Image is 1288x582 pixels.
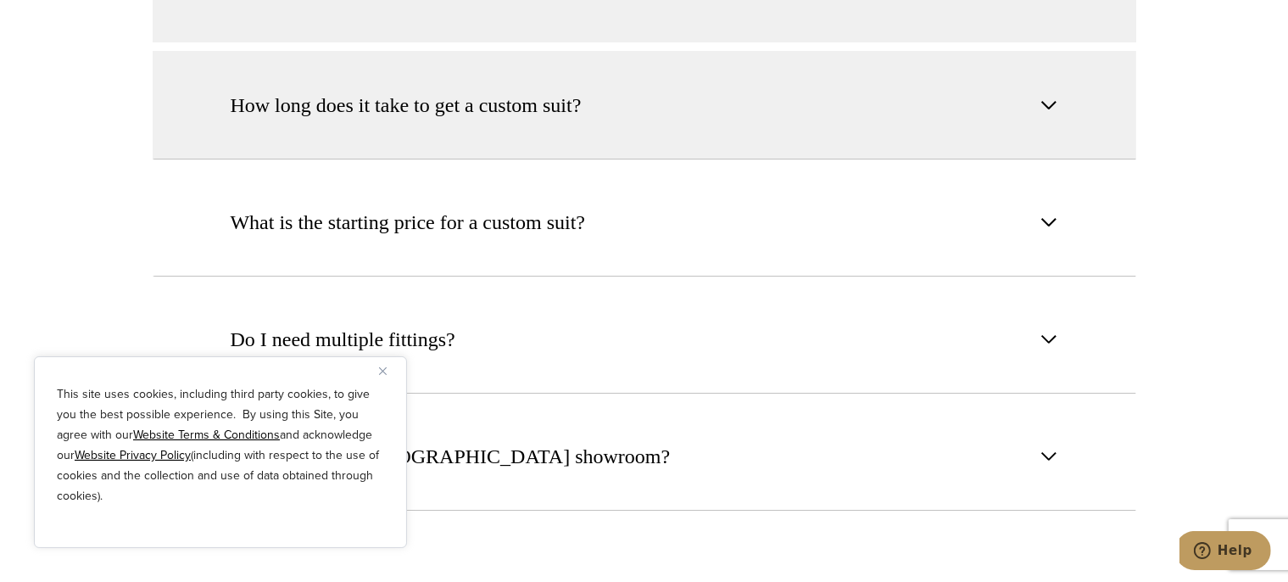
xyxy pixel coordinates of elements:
[153,402,1136,511] button: Can I visit your [GEOGRAPHIC_DATA] showroom?
[153,285,1136,394] button: Do I need multiple fittings?
[133,426,280,444] a: Website Terms & Conditions
[379,361,399,381] button: Close
[231,441,671,472] span: Can I visit your [GEOGRAPHIC_DATA] showroom?
[231,207,586,238] span: What is the starting price for a custom suit?
[57,384,384,506] p: This site uses cookies, including third party cookies, to give you the best possible experience. ...
[75,446,191,464] a: Website Privacy Policy
[153,51,1136,159] button: How long does it take to get a custom suit?
[379,367,387,375] img: Close
[1179,531,1271,574] iframe: Opens a widget where you can chat to one of our agents
[231,324,455,355] span: Do I need multiple fittings?
[153,168,1136,277] button: What is the starting price for a custom suit?
[231,90,582,120] span: How long does it take to get a custom suit?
